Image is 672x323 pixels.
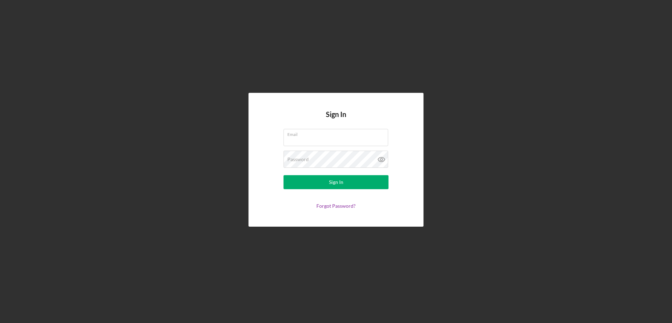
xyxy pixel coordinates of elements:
div: Sign In [329,175,343,189]
h4: Sign In [326,110,346,129]
a: Forgot Password? [316,203,356,209]
label: Email [287,129,388,137]
button: Sign In [283,175,388,189]
label: Password [287,157,309,162]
